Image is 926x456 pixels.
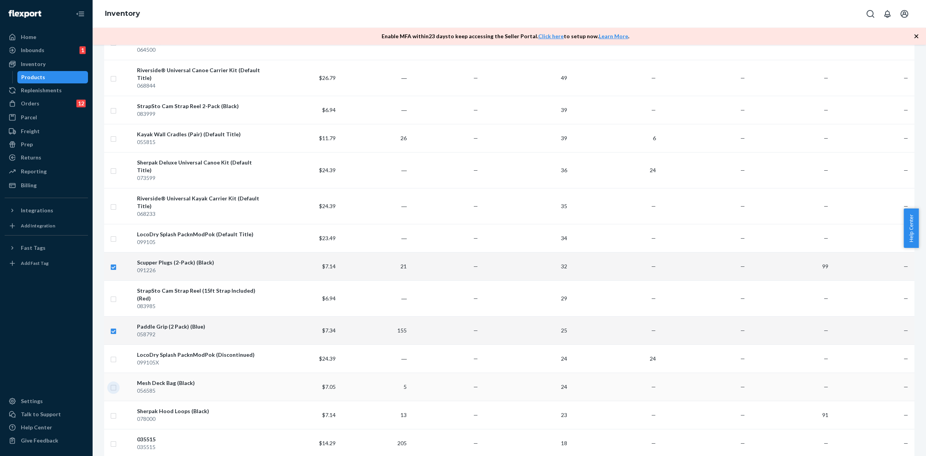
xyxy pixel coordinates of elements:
span: — [473,295,478,302]
button: Open Search Box [863,6,878,22]
span: — [651,383,656,390]
div: 068844 [137,82,264,90]
td: ― [339,280,410,316]
span: $7.34 [322,39,336,45]
a: Add Fast Tag [5,257,88,270]
div: Add Integration [21,222,55,229]
button: Open account menu [897,6,912,22]
td: 36 [481,152,570,188]
span: — [904,75,908,81]
div: Inbounds [21,46,44,54]
span: — [740,235,745,241]
span: — [740,135,745,141]
div: 073599 [137,174,264,182]
span: — [473,75,478,81]
span: — [651,263,656,270]
button: Close Navigation [73,6,88,22]
div: Riverside® Universal Kayak Carrier Kit (Default Title) [137,195,264,210]
span: — [740,295,745,302]
a: Prep [5,138,88,151]
span: — [824,295,828,302]
span: $11.79 [319,135,336,141]
span: — [824,327,828,334]
div: Returns [21,154,41,161]
span: — [904,355,908,362]
span: $24.39 [319,203,336,209]
a: Inventory [105,9,140,18]
span: — [740,167,745,173]
td: ― [339,344,410,373]
td: 13 [339,401,410,429]
span: — [824,135,828,141]
span: $14.29 [319,440,336,446]
a: Learn More [599,33,628,39]
td: 29 [481,280,570,316]
div: Sherpak Hood Loops (Black) [137,407,264,415]
span: — [473,135,478,141]
td: 21 [339,252,410,280]
div: 068233 [137,210,264,218]
span: $6.94 [322,295,336,302]
span: — [473,235,478,241]
span: $7.34 [322,327,336,334]
a: Home [5,31,88,43]
a: Talk to Support [5,408,88,420]
div: Products [21,73,45,81]
div: 091226 [137,266,264,274]
span: — [824,39,828,45]
button: Integrations [5,204,88,217]
span: — [740,107,745,113]
span: — [651,75,656,81]
span: — [651,412,656,418]
button: Fast Tags [5,242,88,254]
td: 155 [339,316,410,344]
span: — [473,39,478,45]
td: 35 [481,188,570,224]
button: Open notifications [880,6,895,22]
div: StrapSto Cam Strap Reel (15ft Strap Included) (Red) [137,287,264,302]
span: $6.94 [322,107,336,113]
td: 26 [339,124,410,152]
span: — [651,295,656,302]
a: Inventory [5,58,88,70]
span: — [740,355,745,362]
div: Integrations [21,207,53,214]
div: Riverside® Universal Canoe Carrier Kit (Default Title) [137,66,264,82]
div: 055815 [137,138,264,146]
div: 078000 [137,415,264,423]
div: Settings [21,397,43,405]
a: Freight [5,125,88,137]
div: Home [21,33,36,41]
span: — [740,383,745,390]
div: Scupper Plugs (2-Pack) (Black) [137,259,264,266]
div: Prep [21,141,33,148]
div: StrapSto Cam Strap Reel 2-Pack (Black) [137,102,264,110]
td: ― [339,152,410,188]
a: Settings [5,395,88,407]
div: Paddle Grip (2 Pack) (Blue) [137,323,264,331]
div: Talk to Support [21,410,61,418]
div: LocoDry Splash PacknModPok (Default Title) [137,231,264,238]
div: 035515 [137,443,264,451]
div: Freight [21,127,40,135]
span: — [904,440,908,446]
a: Add Integration [5,220,88,232]
span: — [904,107,908,113]
td: ― [339,60,410,96]
a: Billing [5,179,88,192]
td: 24 [570,152,659,188]
span: — [473,440,478,446]
span: — [904,295,908,302]
span: — [473,412,478,418]
div: Add Fast Tag [21,260,49,266]
span: — [651,107,656,113]
span: — [824,75,828,81]
span: — [904,383,908,390]
span: — [904,327,908,334]
span: — [740,412,745,418]
div: Inventory [21,60,46,68]
a: Reporting [5,165,88,178]
span: $7.14 [322,412,336,418]
span: Help Center [904,209,919,248]
span: — [740,203,745,209]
